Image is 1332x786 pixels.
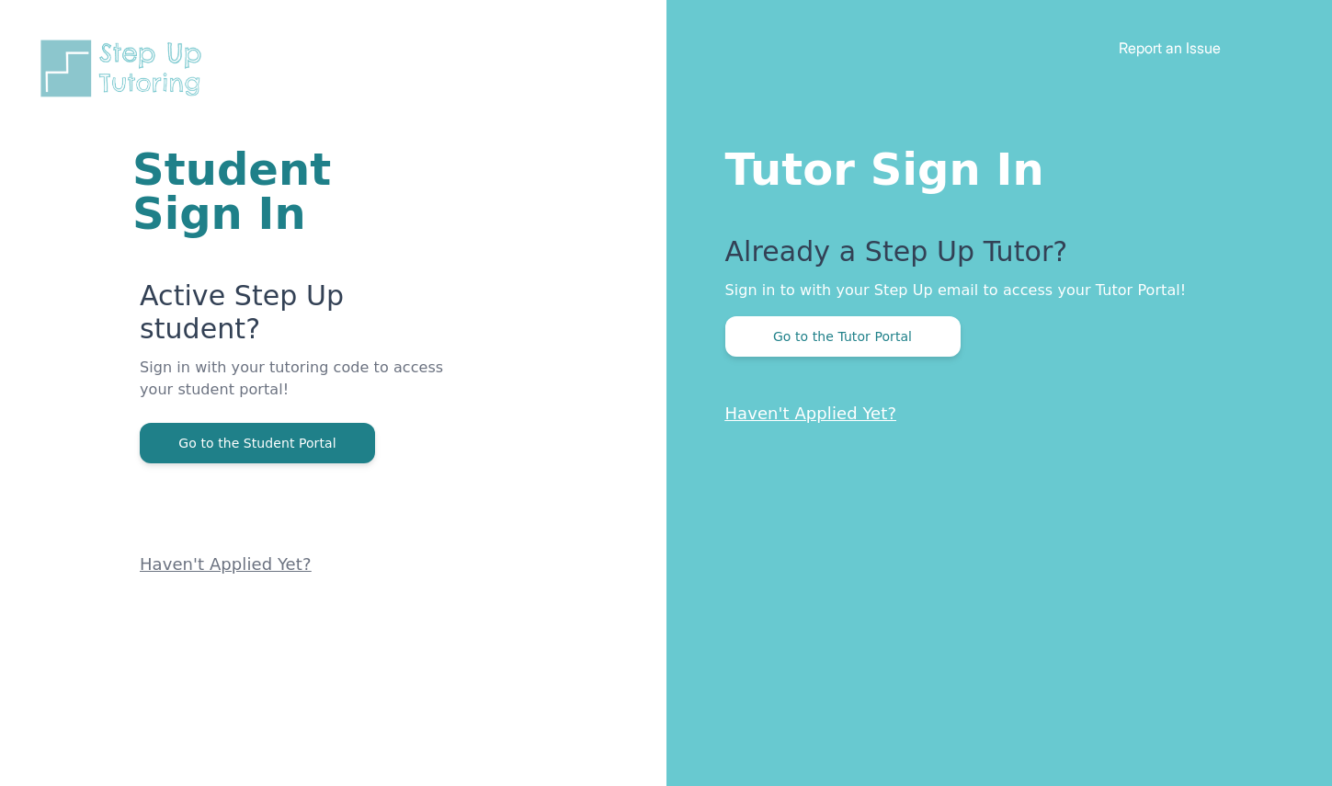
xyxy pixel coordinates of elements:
h1: Tutor Sign In [725,140,1259,191]
p: Sign in with your tutoring code to access your student portal! [140,357,446,423]
a: Report an Issue [1119,39,1221,57]
a: Go to the Student Portal [140,434,375,451]
p: Already a Step Up Tutor? [725,235,1259,279]
a: Haven't Applied Yet? [725,404,897,423]
a: Haven't Applied Yet? [140,554,312,574]
p: Active Step Up student? [140,279,446,357]
button: Go to the Tutor Portal [725,316,961,357]
p: Sign in to with your Step Up email to access your Tutor Portal! [725,279,1259,302]
img: Step Up Tutoring horizontal logo [37,37,213,100]
h1: Student Sign In [132,147,446,235]
button: Go to the Student Portal [140,423,375,463]
a: Go to the Tutor Portal [725,327,961,345]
